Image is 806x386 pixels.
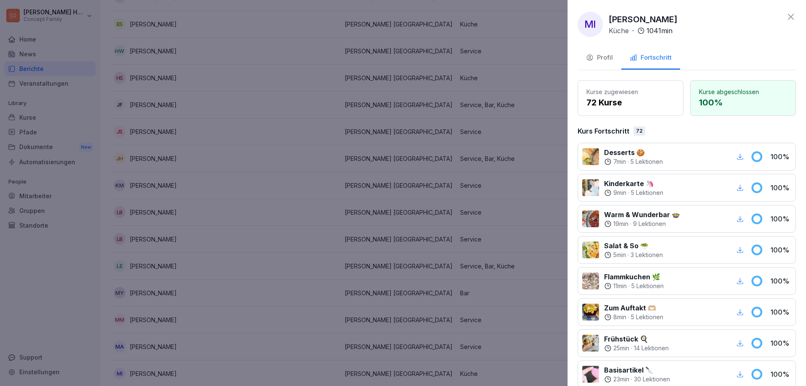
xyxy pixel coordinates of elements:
p: Flammkuchen 🌿 [604,272,664,282]
div: · [604,282,664,290]
button: Profil [578,47,621,70]
p: Basisartikel 🔪 [604,365,670,375]
div: · [604,375,670,383]
p: Desserts 🍪 [604,147,663,158]
div: Profil [586,53,613,63]
div: MI [578,12,603,37]
div: · [604,158,663,166]
p: 9 Lektionen [633,220,666,228]
p: 25 min [613,344,629,352]
p: 8 min [613,313,626,321]
p: 100 % [770,307,791,317]
button: Fortschritt [621,47,680,70]
p: Kurse abgeschlossen [699,87,787,96]
p: 100 % [770,245,791,255]
p: Warm & Wunderbar 🍲 [604,210,680,220]
p: Kurse zugewiesen [586,87,675,96]
div: · [609,26,673,36]
p: 1041 min [646,26,673,36]
p: 30 Lektionen [634,375,670,383]
p: 100 % [770,183,791,193]
div: · [604,344,669,352]
p: 19 min [613,220,628,228]
p: Kinderkarte 🦄 [604,179,663,189]
p: 5 Lektionen [631,189,663,197]
p: 100 % [770,338,791,348]
p: 5 Lektionen [631,313,663,321]
p: 23 min [613,375,629,383]
div: · [604,220,680,228]
div: Fortschritt [630,53,672,63]
p: 5 min [613,251,626,259]
div: · [604,189,663,197]
p: Zum Auftakt 🫶🏼 [604,303,663,313]
div: · [604,251,663,259]
p: 11 min [613,282,627,290]
p: [PERSON_NAME] [609,13,678,26]
p: Salat & So 🥗 [604,241,663,251]
p: 72 Kurse [586,96,675,109]
p: Küche [609,26,629,36]
p: 5 Lektionen [631,282,664,290]
p: 100 % [770,276,791,286]
p: Kurs Fortschritt [578,126,629,136]
p: 100 % [699,96,787,109]
p: 100 % [770,214,791,224]
p: Frühstück 🍳 [604,334,669,344]
div: · [604,313,663,321]
p: 9 min [613,189,626,197]
p: 7 min [613,158,626,166]
p: 100 % [770,369,791,379]
div: 72 [633,126,645,136]
p: 5 Lektionen [631,158,663,166]
p: 3 Lektionen [631,251,663,259]
p: 14 Lektionen [634,344,669,352]
p: 100 % [770,152,791,162]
